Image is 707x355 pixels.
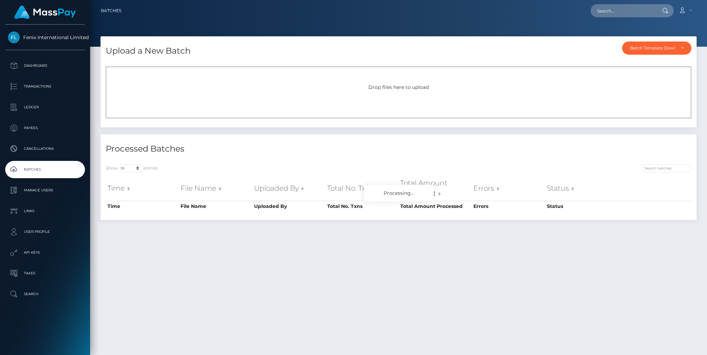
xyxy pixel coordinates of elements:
th: Total Amount Processed [399,201,472,212]
p: Transactions [8,81,82,92]
th: Errors [472,176,545,201]
a: Cancellations [5,140,85,157]
p: Cancellations [8,144,82,154]
img: MassPay Logo [14,6,76,19]
th: File Name [179,176,252,201]
th: Status [545,176,618,201]
th: Status [545,201,618,212]
th: Total No. Txns [325,201,399,212]
a: Search [5,285,85,303]
a: Taxes [5,265,85,282]
p: Payees [8,123,82,133]
a: Batches [101,3,121,18]
p: Batches [8,164,82,175]
th: Time [106,176,179,201]
div: Processing... [364,185,433,202]
a: Links [5,202,85,220]
input: Search... [591,4,656,17]
div: Batch Template Download [630,45,675,51]
a: Ledger [5,99,85,116]
th: Time [106,201,179,212]
p: Manage Users [8,185,82,195]
h4: Processed Batches [106,143,393,155]
button: Batch Template Download [622,42,691,55]
a: Manage Users [5,182,85,199]
h4: Upload a New Batch [106,45,191,57]
a: Transactions [5,78,85,95]
a: API Keys [5,244,85,261]
th: Total No. Txns [325,176,399,201]
span: Fenix International Limited [5,34,85,40]
a: Dashboard [5,57,85,74]
p: API Keys [8,247,82,258]
p: User Profile [8,227,82,237]
select: Showentries [117,164,143,172]
th: File Name [179,201,252,212]
p: Search [8,289,82,299]
input: Search batches [641,164,691,172]
p: Links [8,206,82,216]
p: Ledger [8,102,82,112]
p: Taxes [8,268,82,279]
a: User Profile [5,223,85,240]
img: Fenix International Limited [8,31,20,43]
a: Batches [5,161,85,178]
th: Uploaded By [252,176,325,201]
label: Show entries [106,164,158,172]
p: Dashboard [8,61,82,71]
th: Uploaded By [252,201,325,212]
th: Total Amount Processed [399,176,472,201]
span: Drop files here to upload [368,84,429,90]
th: Errors [472,201,545,212]
a: Payees [5,119,85,137]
